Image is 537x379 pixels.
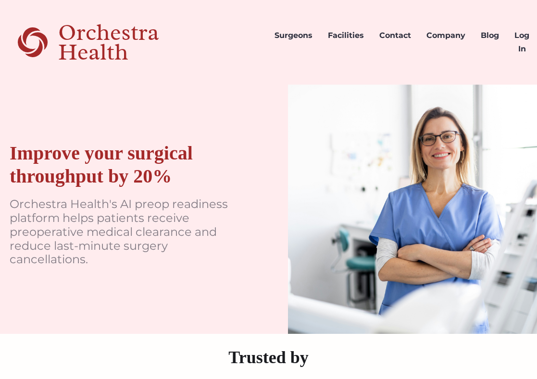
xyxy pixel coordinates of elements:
[419,19,473,65] a: Company
[10,142,240,188] div: Improve your surgical throughput by 20%
[267,19,320,65] a: Surgeons
[372,19,419,65] a: Contact
[473,19,507,65] a: Blog
[507,19,537,65] a: Log In
[320,19,372,65] a: Facilities
[10,197,240,267] p: Orchestra Health's AI preop readiness platform helps patients receive preoperative medical cleara...
[58,23,267,62] div: Orchestra Health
